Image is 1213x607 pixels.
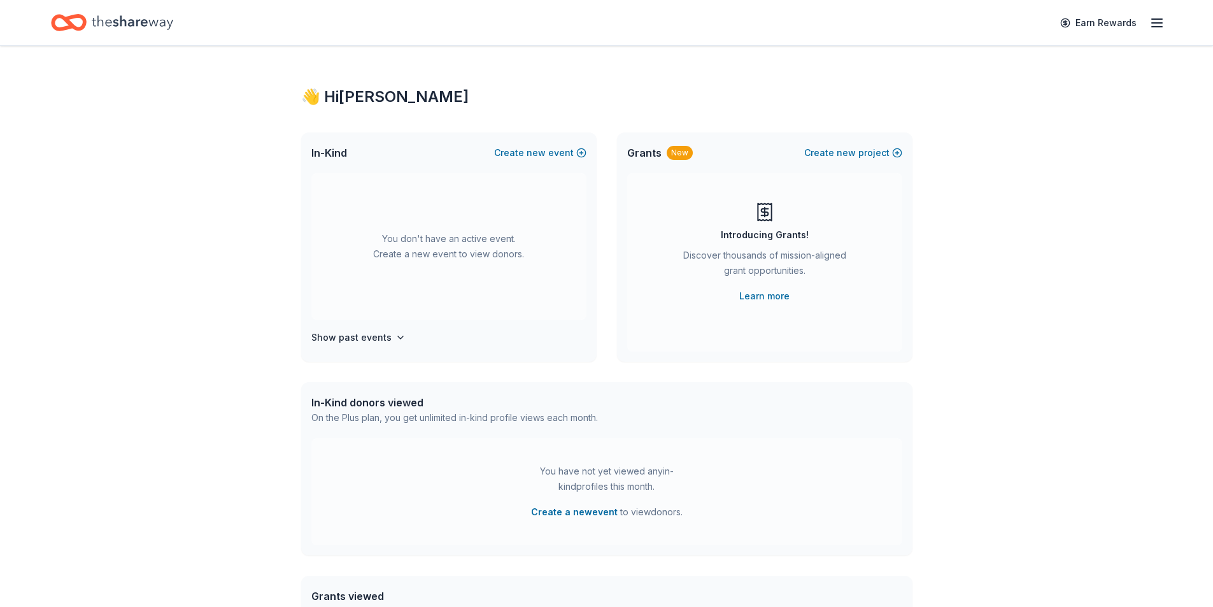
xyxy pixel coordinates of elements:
div: Discover thousands of mission-aligned grant opportunities. [678,248,851,283]
span: new [527,145,546,161]
div: On the Plus plan, you get unlimited in-kind profile views each month. [311,410,598,425]
button: Show past events [311,330,406,345]
button: Create a newevent [531,504,618,520]
span: In-Kind [311,145,347,161]
a: Learn more [739,289,790,304]
h4: Show past events [311,330,392,345]
div: Grants viewed [311,589,559,604]
div: Introducing Grants! [721,227,809,243]
span: Grants [627,145,662,161]
button: Createnewproject [804,145,902,161]
div: 👋 Hi [PERSON_NAME] [301,87,912,107]
div: In-Kind donors viewed [311,395,598,410]
div: New [667,146,693,160]
span: new [837,145,856,161]
span: to view donors . [531,504,683,520]
div: You have not yet viewed any in-kind profiles this month. [527,464,686,494]
a: Earn Rewards [1053,11,1144,34]
button: Createnewevent [494,145,586,161]
a: Home [51,8,173,38]
div: You don't have an active event. Create a new event to view donors. [311,173,586,320]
